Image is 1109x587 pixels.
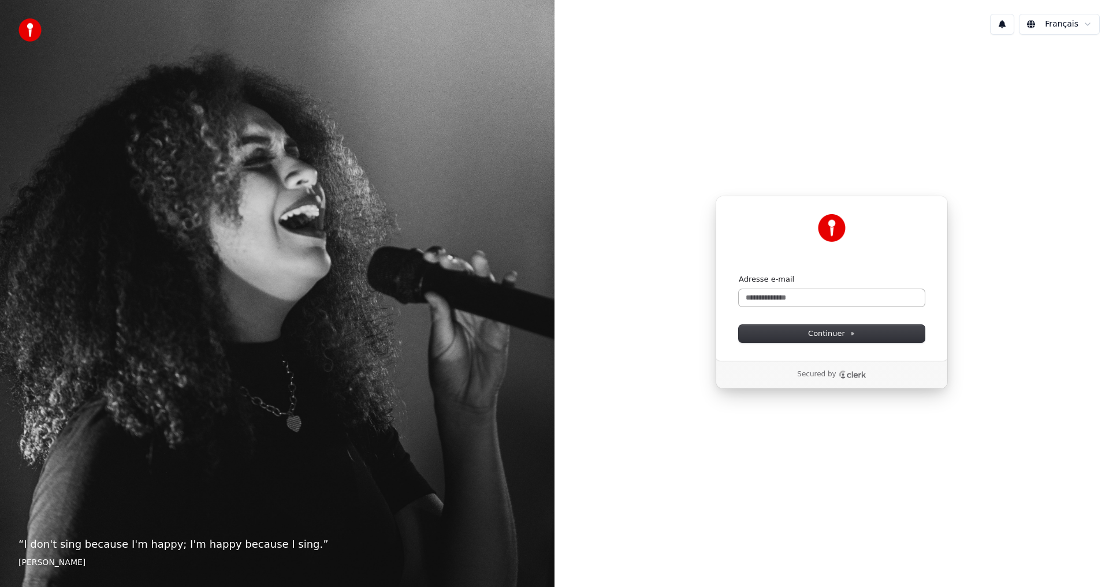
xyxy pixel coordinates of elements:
p: “ I don't sing because I'm happy; I'm happy because I sing. ” [18,536,536,552]
img: Youka [818,214,846,242]
footer: [PERSON_NAME] [18,557,536,569]
a: Clerk logo [839,371,866,379]
button: Continuer [739,325,925,342]
img: youka [18,18,42,42]
label: Adresse e-mail [739,274,794,285]
p: Secured by [797,370,836,379]
span: Continuer [808,328,855,339]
